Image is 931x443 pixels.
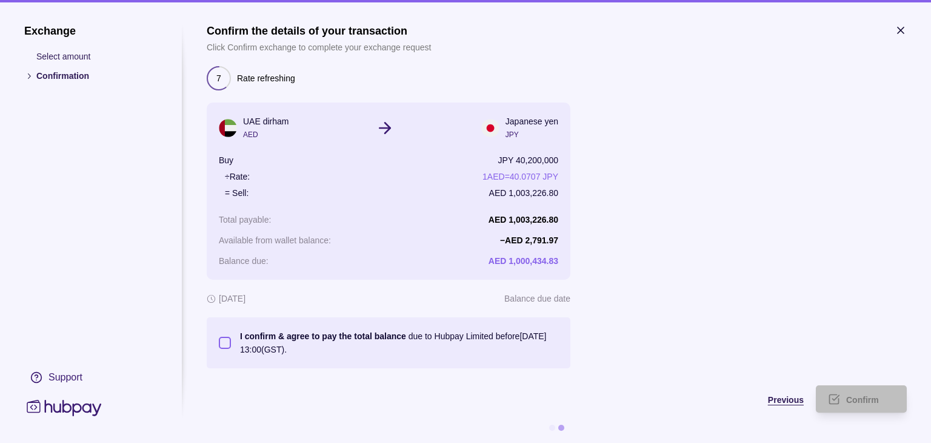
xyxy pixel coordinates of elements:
[36,69,158,83] p: Confirmation
[225,186,249,200] p: = Sell:
[24,365,158,390] a: Support
[482,170,558,183] p: 1 AED = 40.0707 JPY
[36,50,158,63] p: Select amount
[207,385,804,413] button: Previous
[506,128,558,141] p: JPY
[816,385,907,413] button: Confirm
[225,170,250,183] p: ÷ Rate:
[489,186,558,200] p: AED 1,003,226.80
[481,119,499,137] img: jp
[500,235,558,245] p: − AED 2,791.97
[243,128,289,141] p: AED
[207,41,431,54] p: Click Confirm exchange to complete your exchange request
[219,215,271,225] p: Total payable :
[24,24,158,38] h1: Exchange
[219,235,331,245] p: Available from wallet balance :
[768,395,804,405] span: Previous
[219,292,245,305] p: [DATE]
[219,256,269,266] p: Balance due :
[243,115,289,128] p: UAE dirham
[846,395,879,405] span: Confirm
[489,256,558,266] p: AED 1,000,434.83
[498,154,558,167] p: JPY 40,200,000
[237,72,295,85] p: Rate refreshing
[48,371,82,384] div: Support
[240,330,558,356] p: due to Hubpay Limited before [DATE] 13:00 (GST).
[504,292,570,305] p: Balance due date
[219,119,237,137] img: ae
[506,115,558,128] p: Japanese yen
[216,72,221,85] p: 7
[219,154,233,167] p: Buy
[207,24,431,38] h1: Confirm the details of your transaction
[489,215,558,225] p: AED 1,003,226.80
[240,331,406,341] p: I confirm & agree to pay the total balance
